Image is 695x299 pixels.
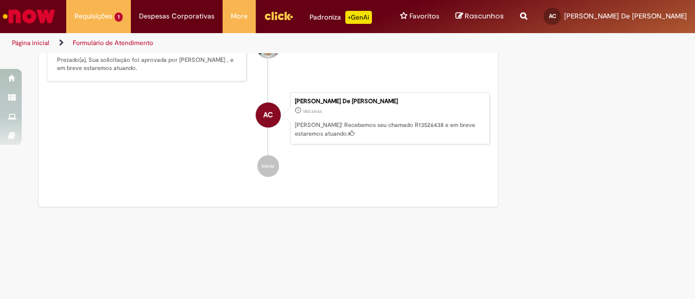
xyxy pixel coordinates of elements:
[345,11,372,24] p: +GenAi
[231,11,248,22] span: More
[295,98,484,105] div: [PERSON_NAME] De [PERSON_NAME]
[263,102,273,128] span: AC
[1,5,57,27] img: ServiceNow
[549,12,556,20] span: AC
[303,108,322,114] span: 18d atrás
[564,11,687,21] span: [PERSON_NAME] De [PERSON_NAME]
[465,11,504,21] span: Rascunhos
[8,33,455,53] ul: Trilhas de página
[295,121,484,138] p: [PERSON_NAME]! Recebemos seu chamado R13526438 e em breve estaremos atuando.
[409,11,439,22] span: Favoritos
[47,92,490,144] li: Ana Carolina Goncalves De Vicq Da Costa
[264,8,293,24] img: click_logo_yellow_360x200.png
[456,11,504,22] a: Rascunhos
[115,12,123,22] span: 1
[309,11,372,24] div: Padroniza
[57,56,238,73] p: Prezado(a), Sua solicitação foi aprovada por [PERSON_NAME] , e em breve estaremos atuando.
[12,39,49,47] a: Página inicial
[74,11,112,22] span: Requisições
[139,11,214,22] span: Despesas Corporativas
[256,103,281,128] div: Ana Carolina Goncalves De Vicq Da Costa
[303,108,322,114] time: 12/09/2025 08:55:43
[73,39,153,47] a: Formulário de Atendimento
